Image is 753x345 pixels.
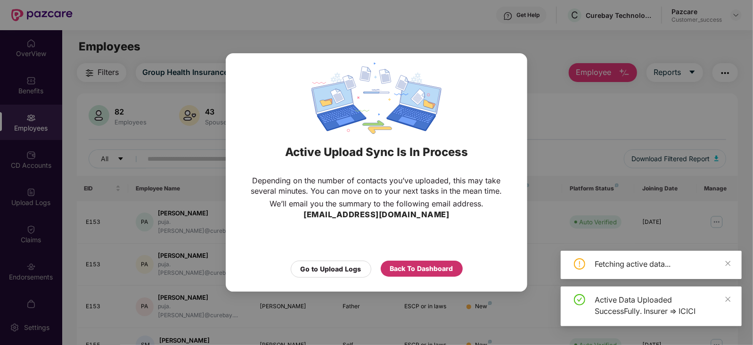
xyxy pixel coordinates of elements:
[574,258,585,270] span: exclamation-circle
[595,258,730,270] div: Fetching active data...
[270,198,483,209] p: We’ll email you the summary to the following email address.
[311,63,442,134] img: svg+xml;base64,PHN2ZyBpZD0iRGF0YV9zeW5jaW5nIiB4bWxucz0iaHR0cDovL3d3dy53My5vcmcvMjAwMC9zdmciIHdpZH...
[390,263,453,274] div: Back To Dashboard
[304,209,450,221] h3: [EMAIL_ADDRESS][DOMAIN_NAME]
[237,134,516,171] div: Active Upload Sync Is In Process
[245,175,508,196] p: Depending on the number of contacts you’ve uploaded, this may take several minutes. You can move ...
[595,294,730,317] div: Active Data Uploaded SuccessFully. Insurer => ICICI
[725,260,731,267] span: close
[725,296,731,303] span: close
[574,294,585,305] span: check-circle
[301,264,361,274] div: Go to Upload Logs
